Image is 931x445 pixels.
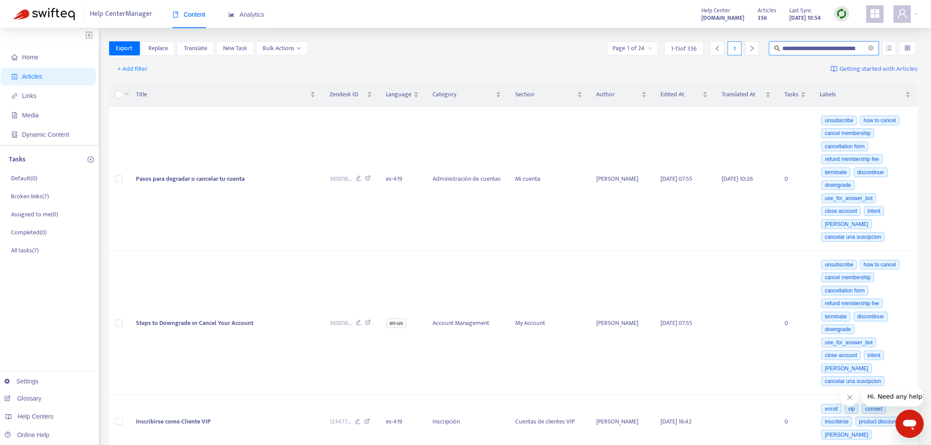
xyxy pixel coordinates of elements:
span: use_for_answer_bot [821,338,876,347]
th: Section [508,83,589,107]
th: Zendesk ID [323,83,379,107]
span: convert [862,404,886,414]
span: Articles [22,73,42,80]
span: refund membership fee [821,154,883,164]
span: discontinue [854,168,888,177]
p: Completed ( 0 ) [11,228,47,237]
span: cancellation form [821,286,869,295]
span: search [774,45,781,51]
span: unsubscribe [821,116,857,125]
span: right [749,45,755,51]
a: Getting started with Articles [831,62,918,76]
span: Replace [148,44,168,53]
span: 123477 ... [330,417,351,427]
span: Zendesk ID [330,90,365,99]
span: container [11,131,18,138]
span: area-chart [228,11,235,18]
span: cancel membership [821,128,874,138]
span: down [297,46,301,51]
th: Category [426,83,509,107]
span: Last Sync [790,6,812,15]
a: Glossary [4,395,41,402]
span: close-circle [869,45,874,51]
span: Translate [184,44,207,53]
span: Title [136,90,308,99]
span: 360018 ... [330,318,352,328]
button: New Task [216,41,254,55]
span: Labels [820,90,904,99]
span: Links [22,92,37,99]
th: Edited At [654,83,715,107]
span: intent [864,206,884,216]
span: vip [845,404,858,414]
span: 360018 ... [330,174,352,184]
span: downgrade [821,325,854,334]
iframe: Close message [841,389,859,406]
span: Bulk Actions [263,44,301,53]
span: Content [172,11,205,18]
span: use_for_answer_bot [821,193,876,203]
span: Section [515,90,575,99]
span: Help Center [702,6,731,15]
span: 1 - 15 of 356 [671,44,697,53]
th: Labels [813,83,918,107]
p: Tasks [9,154,26,165]
span: Category [433,90,495,99]
span: [DATE] 07:55 [661,174,693,184]
span: link [11,93,18,99]
p: Default ( 0 ) [11,174,37,183]
img: Swifteq [13,8,75,20]
span: downgrade [821,180,854,190]
span: Home [22,54,38,61]
span: [PERSON_NAME] [821,219,872,229]
span: terminate [821,168,850,177]
span: Inscribirse como Cliente VIP [136,416,211,427]
span: Translated At [722,90,764,99]
span: book [172,11,179,18]
span: Articles [758,6,777,15]
th: Language [379,83,426,107]
span: Language [386,90,412,99]
span: intent [864,350,884,360]
td: Mi cuenta [508,107,589,251]
span: account-book [11,73,18,80]
th: Tasks [778,83,813,107]
span: how to cancel [860,260,899,270]
strong: [DOMAIN_NAME] [702,13,745,23]
span: close-circle [869,44,874,53]
span: inscribirse [821,417,852,427]
span: + Add filter [118,64,148,74]
span: Media [22,112,39,119]
img: image-link [831,66,838,73]
span: Author [597,90,640,99]
span: terminate [821,312,850,321]
p: Assigned to me ( 0 ) [11,210,58,219]
button: Export [109,41,140,55]
span: user [897,8,908,19]
span: file-image [11,112,18,118]
span: Help Center Manager [90,6,153,22]
td: es-419 [379,107,426,251]
span: appstore [870,8,880,19]
button: Translate [177,41,214,55]
th: Title [129,83,323,107]
span: en-us [386,318,407,328]
span: Analytics [228,11,264,18]
span: how to cancel [860,116,899,125]
th: Author [590,83,654,107]
span: home [11,54,18,60]
span: Help Centers [18,413,54,420]
span: New Task [223,44,247,53]
span: [PERSON_NAME] [821,364,872,373]
iframe: Button to launch messaging window [896,410,924,438]
span: close account [821,206,861,216]
span: discontinue [854,312,888,321]
span: Export [116,44,133,53]
span: plus-circle [88,157,94,163]
a: Online Help [4,431,49,438]
span: close account [821,350,861,360]
span: cancelar una suscipcion [821,232,885,242]
span: cancelar una suscipcion [821,376,885,386]
span: cancel membership [821,273,874,282]
p: All tasks ( 7 ) [11,246,39,255]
